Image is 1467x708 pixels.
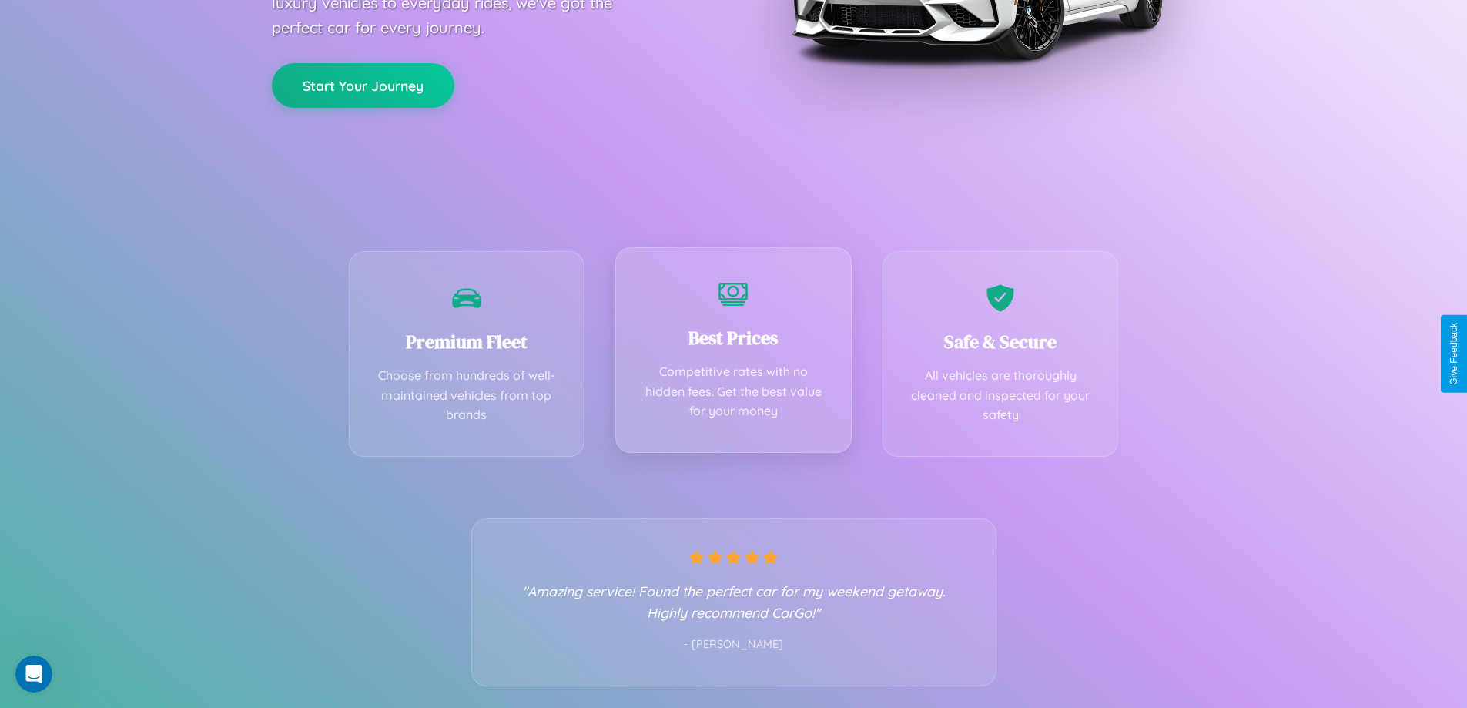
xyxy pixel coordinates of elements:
button: Start Your Journey [272,63,454,108]
iframe: Intercom live chat [15,656,52,693]
p: "Amazing service! Found the perfect car for my weekend getaway. Highly recommend CarGo!" [503,580,965,623]
p: Choose from hundreds of well-maintained vehicles from top brands [373,366,561,425]
p: - [PERSON_NAME] [503,635,965,655]
h3: Best Prices [639,325,828,351]
p: Competitive rates with no hidden fees. Get the best value for your money [639,362,828,421]
div: Give Feedback [1449,323,1459,385]
p: All vehicles are thoroughly cleaned and inspected for your safety [906,366,1095,425]
h3: Premium Fleet [373,329,561,354]
h3: Safe & Secure [906,329,1095,354]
